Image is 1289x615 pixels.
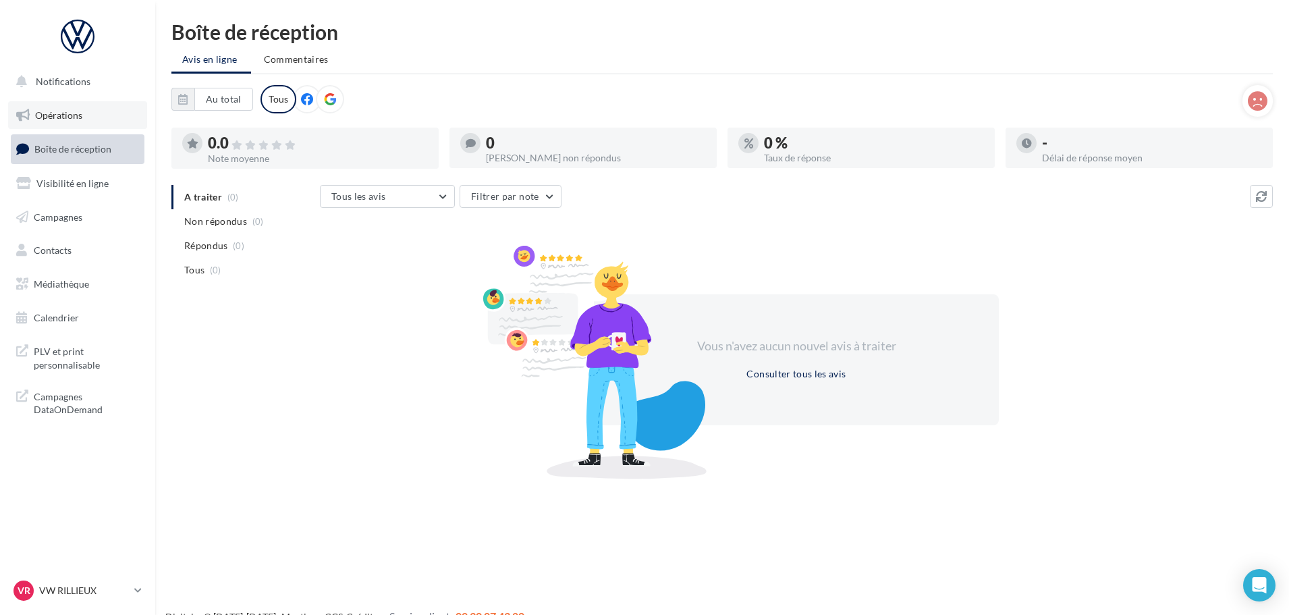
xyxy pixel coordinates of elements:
div: 0.0 [208,136,428,151]
a: VR VW RILLIEUX [11,578,144,604]
a: Campagnes DataOnDemand [8,382,147,422]
a: Contacts [8,236,147,265]
div: 0 % [764,136,984,151]
div: - [1042,136,1262,151]
span: Boîte de réception [34,143,111,155]
span: Opérations [35,109,82,121]
a: Opérations [8,101,147,130]
div: 0 [486,136,706,151]
p: VW RILLIEUX [39,584,129,597]
span: Tous les avis [331,190,386,202]
a: Boîte de réception [8,134,147,163]
button: Tous les avis [320,185,455,208]
span: Commentaires [264,53,329,65]
span: (0) [210,265,221,275]
div: Boîte de réception [171,22,1273,42]
div: Note moyenne [208,154,428,163]
span: Calendrier [34,312,79,323]
span: Campagnes DataOnDemand [34,387,139,417]
button: Consulter tous les avis [741,366,851,382]
button: Au total [171,88,253,111]
span: Non répondus [184,215,247,228]
a: Visibilité en ligne [8,169,147,198]
a: PLV et print personnalisable [8,337,147,377]
span: (0) [252,216,264,227]
span: Médiathèque [34,278,89,290]
div: Taux de réponse [764,153,984,163]
span: Répondus [184,239,228,252]
a: Campagnes [8,203,147,232]
span: Contacts [34,244,72,256]
span: VR [18,584,30,597]
span: Notifications [36,76,90,87]
a: Calendrier [8,304,147,332]
div: Vous n'avez aucun nouvel avis à traiter [680,338,912,355]
div: [PERSON_NAME] non répondus [486,153,706,163]
div: Délai de réponse moyen [1042,153,1262,163]
div: Open Intercom Messenger [1243,569,1276,601]
span: PLV et print personnalisable [34,342,139,371]
span: Visibilité en ligne [36,178,109,189]
span: Campagnes [34,211,82,222]
a: Médiathèque [8,270,147,298]
span: Tous [184,263,204,277]
button: Notifications [8,68,142,96]
span: (0) [233,240,244,251]
button: Au total [194,88,253,111]
div: Tous [260,85,296,113]
button: Filtrer par note [460,185,561,208]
